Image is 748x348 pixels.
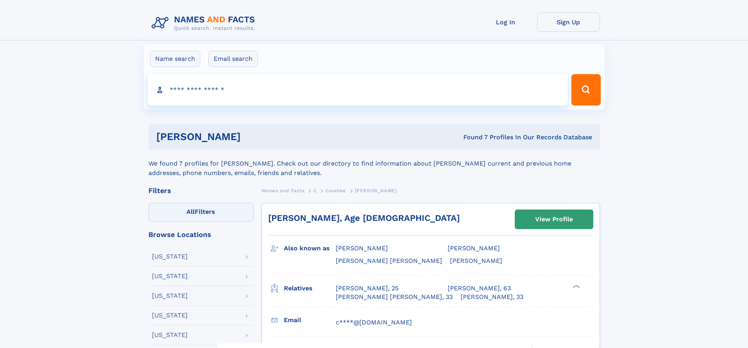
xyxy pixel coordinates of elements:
span: [PERSON_NAME] [PERSON_NAME] [336,257,442,264]
a: Log In [474,13,537,32]
span: All [187,208,195,215]
div: View Profile [535,210,573,228]
a: Coombe [326,186,346,195]
div: Found 7 Profiles In Our Records Database [352,133,592,142]
a: Names and Facts [262,186,305,195]
div: [US_STATE] [152,293,188,299]
a: [PERSON_NAME], 25 [336,284,399,293]
div: ❯ [571,284,580,289]
div: Browse Locations [148,231,254,238]
a: C [313,186,317,195]
h3: Also known as [284,242,336,255]
a: [PERSON_NAME] [PERSON_NAME], 33 [336,293,453,301]
span: [PERSON_NAME] [450,257,502,264]
input: search input [148,74,568,106]
span: [PERSON_NAME] [448,244,500,252]
a: View Profile [515,210,593,229]
h3: Relatives [284,282,336,295]
span: Coombe [326,188,346,193]
a: [PERSON_NAME], 33 [461,293,523,301]
div: [US_STATE] [152,273,188,279]
img: Logo Names and Facts [148,13,262,34]
a: [PERSON_NAME], Age [DEMOGRAPHIC_DATA] [268,213,460,223]
div: [US_STATE] [152,332,188,338]
div: We found 7 profiles for [PERSON_NAME]. Check out our directory to find information about [PERSON_... [148,149,600,178]
a: [PERSON_NAME], 63 [448,284,511,293]
h3: Email [284,313,336,327]
label: Name search [150,51,200,67]
button: Search Button [571,74,600,106]
span: [PERSON_NAME] [355,188,397,193]
span: [PERSON_NAME] [336,244,388,252]
div: [US_STATE] [152,312,188,319]
div: [US_STATE] [152,253,188,260]
label: Email search [208,51,258,67]
div: Filters [148,187,254,194]
label: Filters [148,203,254,222]
a: Sign Up [537,13,600,32]
h1: [PERSON_NAME] [156,132,352,142]
span: C [313,188,317,193]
